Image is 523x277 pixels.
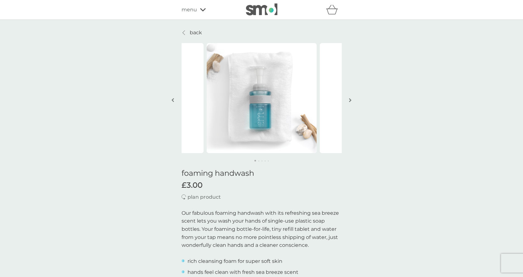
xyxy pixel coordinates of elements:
[182,209,342,249] p: Our fabulous foaming handwash with its refreshing sea breeze scent lets you wash your hands of si...
[182,169,342,178] h1: foaming handwash
[349,98,351,102] img: right-arrow.svg
[190,29,202,37] p: back
[326,3,342,16] div: basket
[182,6,197,14] span: menu
[188,268,298,276] p: hands feel clean with fresh sea breeze scent
[182,181,203,190] span: £3.00
[172,98,174,102] img: left-arrow.svg
[188,257,282,265] p: rich cleansing foam for super soft skin
[246,3,277,15] img: smol
[188,193,221,201] p: plan product
[182,29,202,37] a: back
